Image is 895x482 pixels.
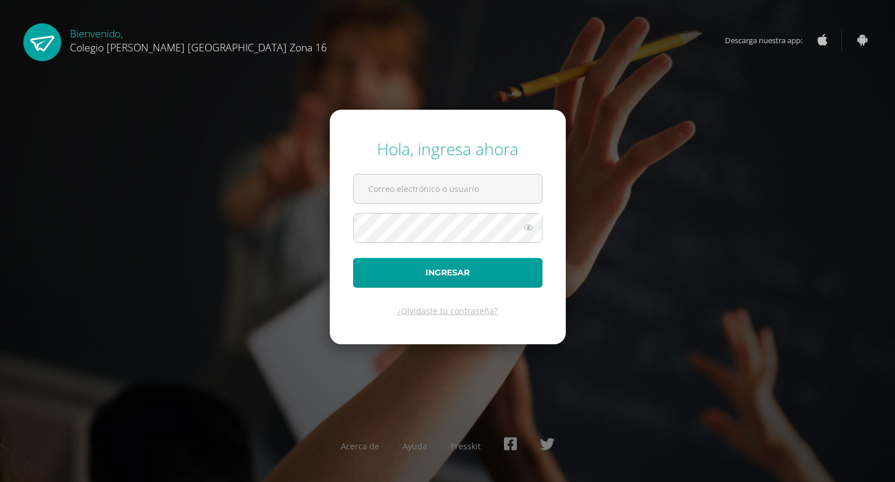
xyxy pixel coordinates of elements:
[354,174,542,203] input: Correo electrónico o usuario
[70,40,327,54] span: Colegio [PERSON_NAME] [GEOGRAPHIC_DATA] Zona 16
[403,441,427,452] a: Ayuda
[353,138,542,160] div: Hola, ingresa ahora
[397,305,498,316] a: ¿Olvidaste tu contraseña?
[70,23,327,54] div: Bienvenido,
[353,258,542,288] button: Ingresar
[450,441,481,452] a: Presskit
[341,441,379,452] a: Acerca de
[725,29,814,51] span: Descarga nuestra app:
